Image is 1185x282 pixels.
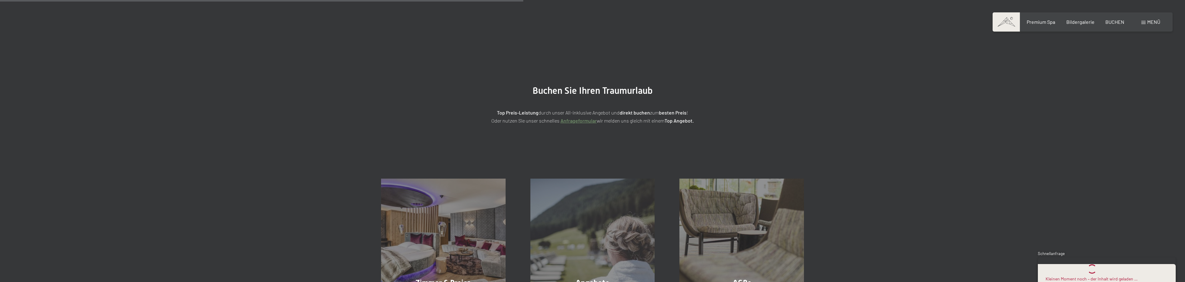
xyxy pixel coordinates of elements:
[1105,19,1124,25] a: BUCHEN
[497,110,538,115] strong: Top Preis-Leistung
[1046,276,1138,282] div: Kleinen Moment noch – der Inhalt wird geladen …
[1038,251,1065,256] span: Schnellanfrage
[659,110,687,115] strong: besten Preis
[438,109,748,124] p: durch unser All-inklusive Angebot und zum ! Oder nutzen Sie unser schnelles wir melden uns gleich...
[1066,19,1095,25] a: Bildergalerie
[620,110,650,115] strong: direkt buchen
[665,118,694,124] strong: Top Angebot.
[560,118,597,124] a: Anfrageformular
[1027,19,1055,25] a: Premium Spa
[1147,19,1160,25] span: Menü
[533,85,653,96] span: Buchen Sie Ihren Traumurlaub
